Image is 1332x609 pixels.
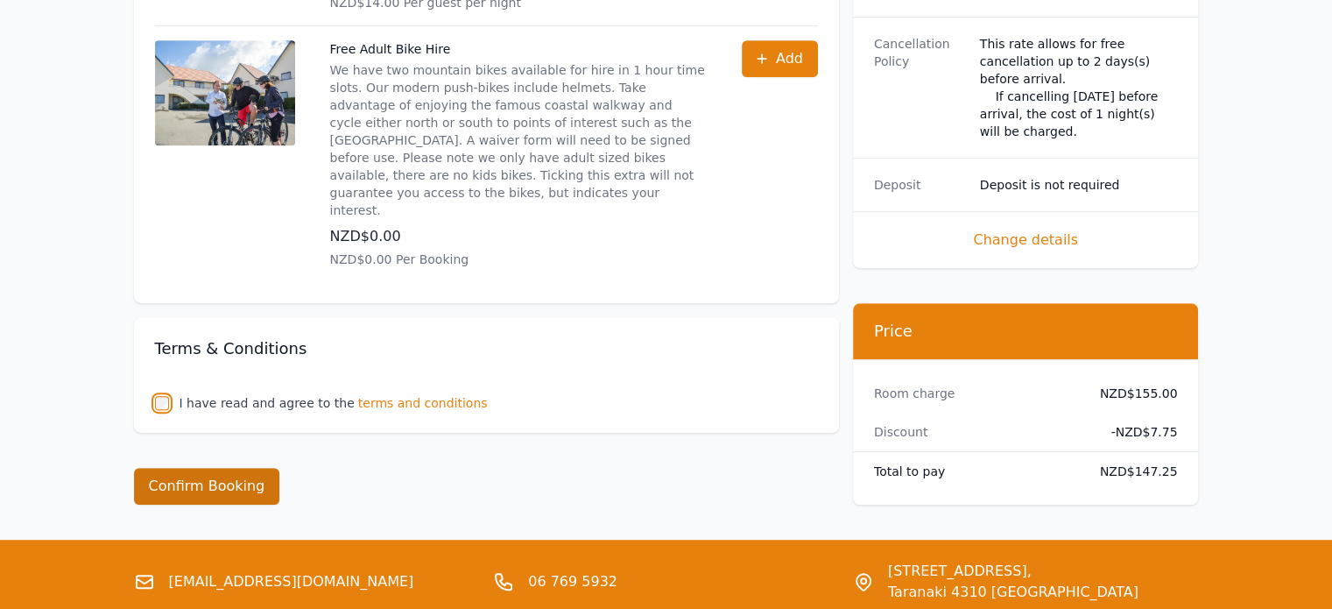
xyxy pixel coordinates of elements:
[980,176,1178,194] dd: Deposit is not required
[155,338,818,359] h3: Terms & Conditions
[980,35,1178,140] div: This rate allows for free cancellation up to 2 days(s) before arrival. If cancelling [DATE] befor...
[330,226,707,247] p: NZD$0.00
[742,40,818,77] button: Add
[330,61,707,219] p: We have two mountain bikes available for hire in 1 hour time slots. Our modern push-bikes include...
[776,48,803,69] span: Add
[888,561,1138,582] span: [STREET_ADDRESS],
[1086,423,1178,441] dd: - NZD$7.75
[169,571,414,592] a: [EMAIL_ADDRESS][DOMAIN_NAME]
[358,394,488,412] span: terms and conditions
[155,40,295,145] img: Free Adult Bike Hire
[1086,463,1178,480] dd: NZD$147.25
[874,176,966,194] dt: Deposit
[528,571,617,592] a: 06 769 5932
[874,35,966,140] dt: Cancellation Policy
[874,463,1072,480] dt: Total to pay
[1086,385,1178,402] dd: NZD$155.00
[874,321,1178,342] h3: Price
[134,468,280,505] button: Confirm Booking
[874,423,1072,441] dt: Discount
[180,396,355,410] label: I have read and agree to the
[874,385,1072,402] dt: Room charge
[874,230,1178,251] span: Change details
[330,40,707,58] p: Free Adult Bike Hire
[330,251,707,268] p: NZD$0.00 Per Booking
[888,582,1138,603] span: Taranaki 4310 [GEOGRAPHIC_DATA]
